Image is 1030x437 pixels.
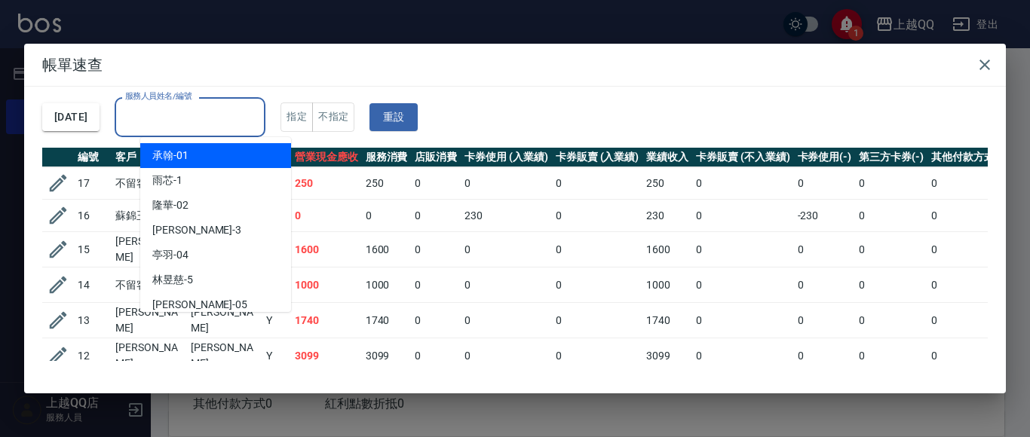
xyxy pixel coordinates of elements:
[291,200,362,232] td: 0
[74,338,112,374] td: 12
[794,167,856,200] td: 0
[42,103,100,131] button: [DATE]
[362,200,412,232] td: 0
[152,247,189,263] span: 亭羽 -04
[74,303,112,338] td: 13
[112,148,187,167] th: 客戶
[74,167,112,200] td: 17
[280,102,313,132] button: 指定
[692,200,793,232] td: 0
[291,148,362,167] th: 營業現金應收
[312,102,354,132] button: 不指定
[152,297,247,313] span: [PERSON_NAME] -05
[411,267,461,303] td: 0
[855,338,927,374] td: 0
[794,303,856,338] td: 0
[369,103,418,131] button: 重設
[411,232,461,267] td: 0
[74,267,112,303] td: 14
[74,232,112,267] td: 15
[855,303,927,338] td: 0
[927,338,1010,374] td: 0
[692,148,793,167] th: 卡券販賣 (不入業績)
[461,148,552,167] th: 卡券使用 (入業績)
[692,232,793,267] td: 0
[927,232,1010,267] td: 0
[291,303,362,338] td: 1740
[642,167,692,200] td: 250
[794,267,856,303] td: 0
[552,167,643,200] td: 0
[927,303,1010,338] td: 0
[461,200,552,232] td: 230
[461,267,552,303] td: 0
[152,197,189,213] span: 隆華 -02
[112,232,187,267] td: [PERSON_NAME]
[112,267,187,303] td: 不留客資
[692,167,793,200] td: 0
[461,303,552,338] td: 0
[642,232,692,267] td: 1600
[642,303,692,338] td: 1740
[291,232,362,267] td: 1600
[112,167,187,200] td: 不留客資
[552,338,643,374] td: 0
[362,303,412,338] td: 1740
[855,200,927,232] td: 0
[362,232,412,267] td: 1600
[642,148,692,167] th: 業績收入
[552,232,643,267] td: 0
[362,267,412,303] td: 1000
[692,338,793,374] td: 0
[794,232,856,267] td: 0
[552,200,643,232] td: 0
[362,148,412,167] th: 服務消費
[461,338,552,374] td: 0
[642,338,692,374] td: 3099
[411,200,461,232] td: 0
[74,148,112,167] th: 編號
[461,167,552,200] td: 0
[112,338,187,374] td: [PERSON_NAME]
[927,167,1010,200] td: 0
[112,303,187,338] td: [PERSON_NAME]
[642,267,692,303] td: 1000
[855,167,927,200] td: 0
[855,148,927,167] th: 第三方卡券(-)
[855,232,927,267] td: 0
[927,200,1010,232] td: 0
[411,167,461,200] td: 0
[552,303,643,338] td: 0
[411,303,461,338] td: 0
[262,338,291,374] td: Y
[855,267,927,303] td: 0
[692,267,793,303] td: 0
[152,222,241,238] span: [PERSON_NAME] -3
[152,272,193,288] span: 林昱慈 -5
[794,148,856,167] th: 卡券使用(-)
[262,303,291,338] td: Y
[187,338,262,374] td: [PERSON_NAME]
[291,338,362,374] td: 3099
[152,148,189,163] span: 承翰 -01
[411,338,461,374] td: 0
[74,200,112,232] td: 16
[24,44,1006,86] h2: 帳單速查
[927,148,1010,167] th: 其他付款方式(-)
[794,200,856,232] td: -230
[552,148,643,167] th: 卡券販賣 (入業績)
[692,303,793,338] td: 0
[552,267,643,303] td: 0
[411,148,461,167] th: 店販消費
[461,232,552,267] td: 0
[362,167,412,200] td: 250
[152,173,182,188] span: 雨芯 -1
[927,267,1010,303] td: 0
[187,303,262,338] td: [PERSON_NAME]
[125,90,192,102] label: 服務人員姓名/編號
[362,338,412,374] td: 3099
[642,200,692,232] td: 230
[291,167,362,200] td: 250
[112,200,187,232] td: 蘇錦玉
[794,338,856,374] td: 0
